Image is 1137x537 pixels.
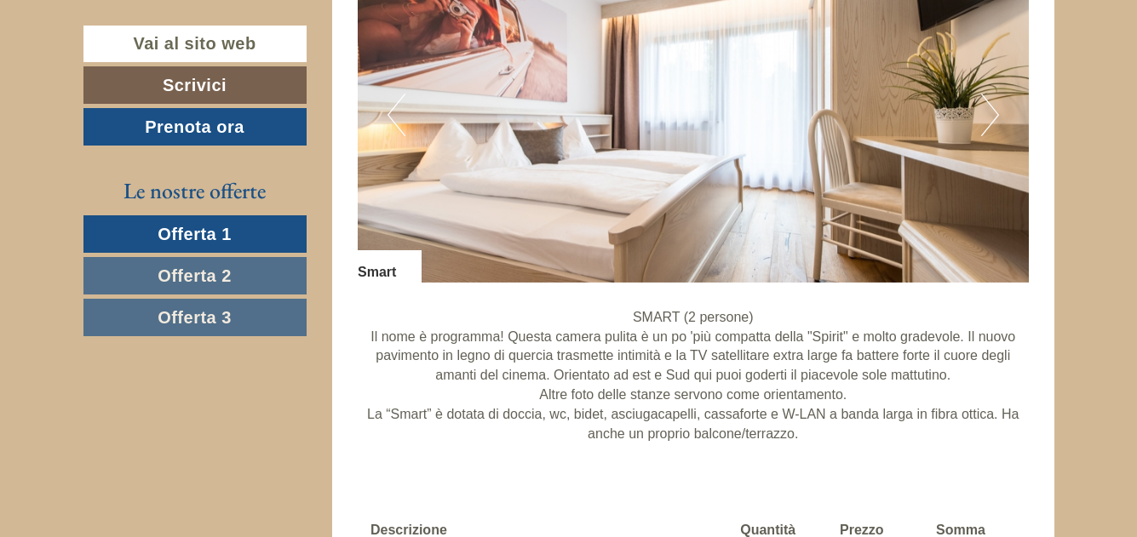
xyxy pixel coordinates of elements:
button: Previous [388,94,405,136]
a: Prenota ora [83,108,307,146]
a: Vai al sito web [83,26,307,62]
button: Next [981,94,999,136]
span: Offerta 1 [158,225,232,243]
span: Offerta 2 [158,266,232,285]
a: Scrivici [83,66,307,104]
p: SMART (2 persone) Il nome è programma! Questa camera pulita è un po 'più compatta della "Spirit" ... [358,308,1029,444]
div: Le nostre offerte [83,175,307,207]
span: Offerta 3 [158,308,232,327]
div: Smart [358,250,422,283]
